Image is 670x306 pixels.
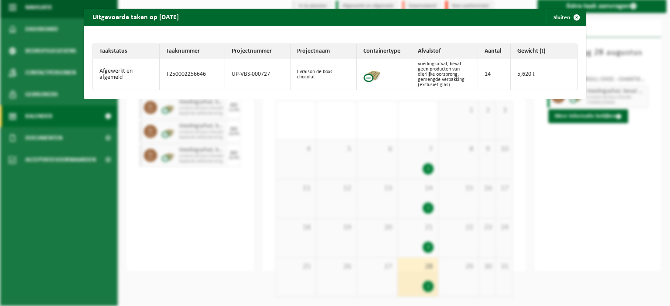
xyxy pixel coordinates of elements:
[291,59,357,90] td: livraison de boxs chocolat
[93,44,160,59] th: Taakstatus
[411,59,478,90] td: voedingsafval, bevat geen producten van dierlijke oorsprong, gemengde verpakking (exclusief glas)
[93,59,160,90] td: Afgewerkt en afgemeld
[84,9,188,25] h2: Uitgevoerde taken op [DATE]
[160,44,225,59] th: Taaknummer
[411,44,478,59] th: Afvalstof
[291,44,357,59] th: Projectnaam
[363,65,381,82] img: PB-CU
[547,9,585,26] button: Sluiten
[225,59,291,90] td: UP-VBS-000727
[478,44,511,59] th: Aantal
[511,44,578,59] th: Gewicht (t)
[511,59,578,90] td: 5,620 t
[225,44,291,59] th: Projectnummer
[160,59,225,90] td: T250002256646
[478,59,511,90] td: 14
[357,44,411,59] th: Containertype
